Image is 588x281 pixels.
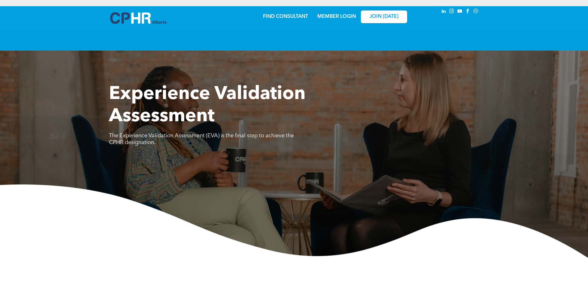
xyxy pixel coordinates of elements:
[109,133,294,145] span: The Experience Validation Assessment (EVA) is the final step to achieve the CPHR designation.
[110,12,166,24] img: A blue and white logo for cp alberta
[369,14,398,20] span: JOIN [DATE]
[263,14,308,19] a: FIND CONSULTANT
[317,14,356,19] a: MEMBER LOGIN
[473,8,479,16] a: Social network
[440,8,447,16] a: linkedin
[361,10,407,23] a: JOIN [DATE]
[465,8,471,16] a: facebook
[457,8,463,16] a: youtube
[109,85,306,126] span: Experience Validation Assessment
[448,8,455,16] a: instagram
